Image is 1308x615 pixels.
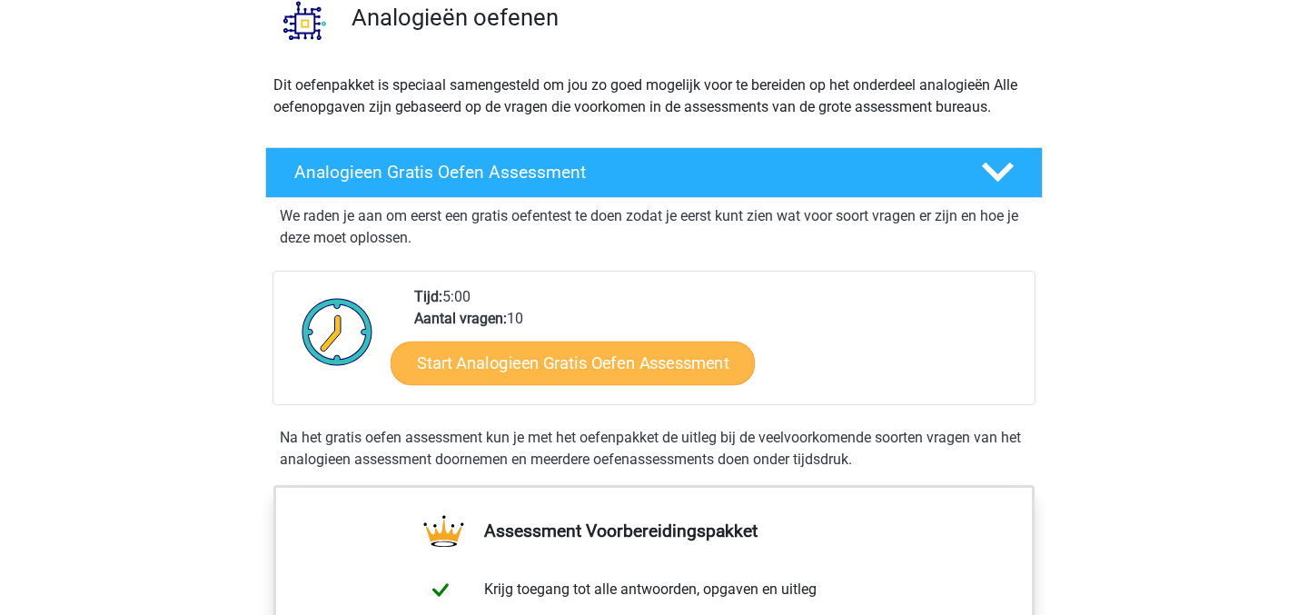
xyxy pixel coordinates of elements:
[401,286,1034,404] div: 5:00 10
[352,4,1028,32] h3: Analogieën oefenen
[294,162,952,183] h4: Analogieen Gratis Oefen Assessment
[414,310,507,327] b: Aantal vragen:
[273,74,1035,118] p: Dit oefenpakket is speciaal samengesteld om jou zo goed mogelijk voor te bereiden op het onderdee...
[391,341,755,384] a: Start Analogieen Gratis Oefen Assessment
[258,147,1050,198] a: Analogieen Gratis Oefen Assessment
[272,427,1035,471] div: Na het gratis oefen assessment kun je met het oefenpakket de uitleg bij de veelvoorkomende soorte...
[280,205,1028,249] p: We raden je aan om eerst een gratis oefentest te doen zodat je eerst kunt zien wat voor soort vra...
[414,288,442,305] b: Tijd:
[292,286,383,377] img: Klok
